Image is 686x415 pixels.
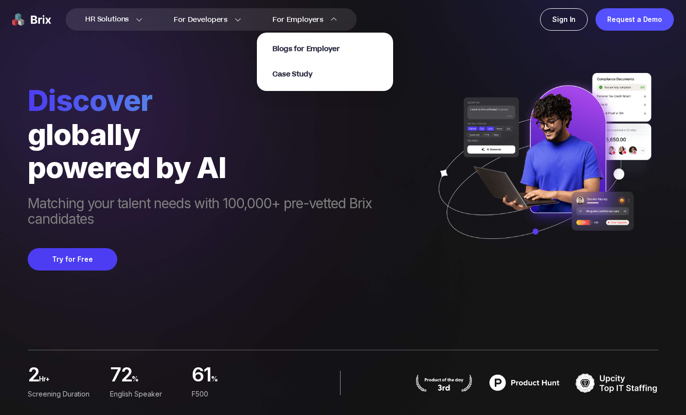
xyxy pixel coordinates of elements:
a: Case Study [272,69,312,79]
div: powered by AI [28,151,426,184]
a: Request a Demo [596,8,674,31]
img: product hunt badge [415,374,473,392]
div: globally [28,118,426,151]
span: 2 [28,366,39,387]
div: English Speaker [110,389,184,399]
span: For Developers [174,15,228,25]
div: F500 [192,389,266,399]
span: Matching your talent needs with 100,000+ pre-vetted Brix candidates [28,196,426,229]
a: Sign In [540,8,588,31]
span: 72 [110,366,132,387]
span: Blogs for Employer [272,44,340,54]
a: Blogs for Employer [272,43,340,54]
span: hr+ [39,371,102,392]
span: % [211,371,266,392]
span: HR Solutions [85,12,129,27]
img: ai generate [426,73,658,259]
span: % [132,371,184,392]
span: 61 [192,366,211,387]
button: Try for Free [28,248,117,271]
span: Discover [28,83,426,118]
img: product hunt badge [483,371,566,395]
img: TOP IT STAFFING [576,371,658,395]
span: For Employers [272,15,324,25]
div: Screening duration [28,389,102,399]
